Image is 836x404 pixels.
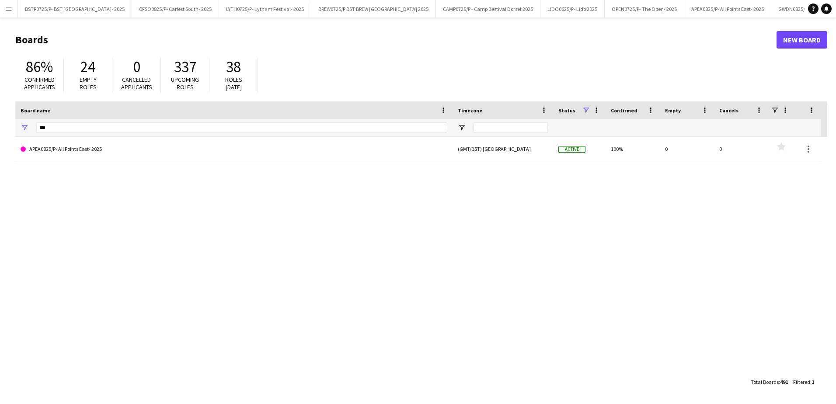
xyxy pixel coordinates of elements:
span: Empty roles [80,76,97,91]
span: 38 [226,57,241,77]
button: Open Filter Menu [21,124,28,132]
div: : [751,373,788,390]
span: Total Boards [751,379,779,385]
a: New Board [777,31,827,49]
span: Status [558,107,575,114]
div: 0 [714,137,768,161]
div: : [793,373,814,390]
button: CAMP0725/P - Camp Bestival Dorset 2025 [436,0,540,17]
div: 100% [606,137,660,161]
span: Timezone [458,107,482,114]
button: LYTH0725/P- Lytham Festival- 2025 [219,0,311,17]
button: BREW0725/P BST BREW [GEOGRAPHIC_DATA] 2025 [311,0,436,17]
span: 0 [133,57,140,77]
span: Cancels [719,107,738,114]
span: Board name [21,107,50,114]
span: 1 [812,379,814,385]
button: Open Filter Menu [458,124,466,132]
span: 24 [80,57,95,77]
span: Confirmed [611,107,637,114]
span: 337 [174,57,196,77]
span: Roles [DATE] [225,76,242,91]
h1: Boards [15,33,777,46]
button: CFSO0825/P- Carfest South- 2025 [132,0,219,17]
span: Filtered [793,379,810,385]
span: Upcoming roles [171,76,199,91]
span: Cancelled applicants [121,76,152,91]
button: OPEN0725/P- The Open- 2025 [605,0,684,17]
button: BSTF0725/P- BST [GEOGRAPHIC_DATA]- 2025 [18,0,132,17]
span: 86% [26,57,53,77]
span: Empty [665,107,681,114]
a: APEA0825/P- All Points East- 2025 [21,137,447,161]
div: (GMT/BST) [GEOGRAPHIC_DATA] [453,137,553,161]
input: Timezone Filter Input [474,122,548,133]
span: Confirmed applicants [24,76,55,91]
span: 491 [780,379,788,385]
button: APEA0825/P- All Points East- 2025 [684,0,771,17]
input: Board name Filter Input [36,122,447,133]
span: Active [558,146,585,153]
div: 0 [660,137,714,161]
button: LIDO0625/P- Lido 2025 [540,0,605,17]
